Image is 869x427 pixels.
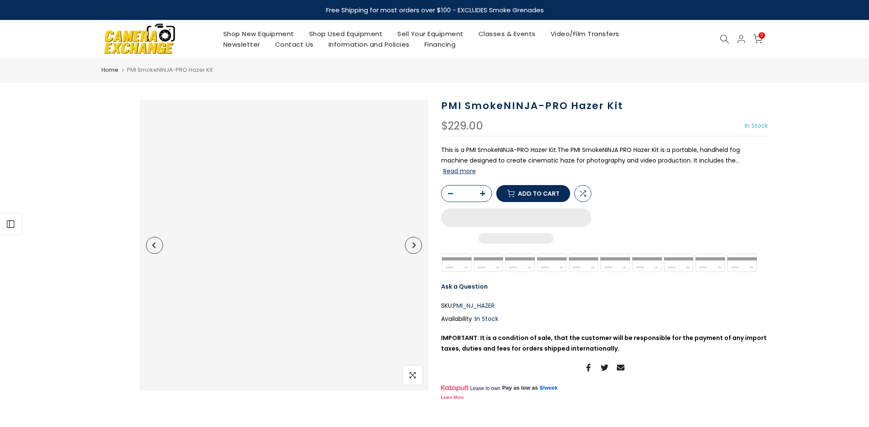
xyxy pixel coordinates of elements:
a: Ask a Question [441,282,488,291]
a: Sell Your Equipment [390,28,471,39]
div: $229.00 [441,121,483,132]
img: apple pay [536,252,568,273]
a: Contact Us [267,39,321,50]
a: Learn More [441,395,464,400]
a: 0 [753,34,762,44]
a: Financing [417,39,463,50]
span: Add to cart [518,191,560,197]
span: 0 [759,32,765,39]
img: shopify pay [695,252,726,273]
a: $/week [540,384,558,392]
a: Information and Policies [321,39,417,50]
button: Add to cart [496,185,570,202]
p: This is a PMI SmokeNINJA-PRO Hazer Kit.The PMI SmokeNINJA PRO Hazer Kit is a portable, handheld f... [441,145,768,177]
span: In Stock [745,121,768,130]
div: Availability : [441,314,768,324]
a: Home [101,66,118,74]
a: Share on Email [617,362,624,373]
button: Next [405,237,422,254]
a: Shop Used Equipment [301,28,390,39]
strong: Free Shipping for most orders over $100 - EXCLUDES Smoke Grenades [326,6,543,14]
a: Shop New Equipment [216,28,301,39]
img: paypal [663,252,695,273]
h1: PMI SmokeNINJA-PRO Hazer Kit [441,100,768,112]
span: Pay as low as [502,384,538,392]
a: Share on Facebook [585,362,592,373]
a: Newsletter [216,39,267,50]
strong: IMPORTANT: It is a condition of sale, that the customer will be responsible for the payment of an... [441,334,767,353]
span: In Stock [475,315,498,323]
img: discover [568,252,599,273]
img: american express [504,252,536,273]
span: Lease to own [470,385,500,392]
span: PMI SmokeNINJA-PRO Hazer Kit [127,66,213,74]
button: Previous [146,237,163,254]
a: Video/Film Transfers [543,28,627,39]
button: Read more [443,167,476,175]
img: google pay [599,252,631,273]
img: visa [726,252,758,273]
img: synchrony [441,252,473,273]
div: SKU: [441,301,768,311]
img: master [631,252,663,273]
a: Classes & Events [471,28,543,39]
a: Share on Twitter [601,362,608,373]
span: PMI_NJ_HAZER [453,301,495,311]
img: amazon payments [472,252,504,273]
